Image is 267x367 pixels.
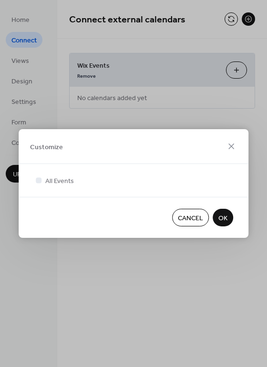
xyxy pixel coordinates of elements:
[213,209,233,226] button: OK
[218,214,227,224] span: OK
[172,209,209,226] button: Cancel
[178,214,203,224] span: Cancel
[30,142,63,152] span: Customize
[45,176,74,186] span: All Events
